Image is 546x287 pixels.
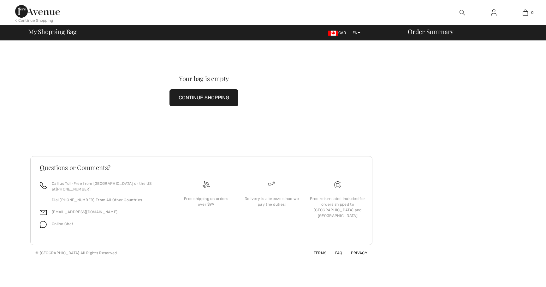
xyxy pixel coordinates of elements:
[52,197,166,203] p: Dial [PHONE_NUMBER] From All Other Countries
[328,31,349,35] span: CAD
[56,187,91,191] a: [PHONE_NUMBER]
[460,9,465,16] img: search the website
[306,251,327,255] a: Terms
[40,164,363,171] h3: Questions or Comments?
[40,221,47,228] img: chat
[178,196,234,207] div: Free shipping on orders over $99
[328,251,342,255] a: FAQ
[15,18,53,23] div: < Continue Shopping
[343,251,367,255] a: Privacy
[15,5,60,18] img: 1ère Avenue
[491,9,496,16] img: My Info
[244,196,300,207] div: Delivery is a breeze since we pay the duties!
[353,31,360,35] span: EN
[35,250,117,256] div: © [GEOGRAPHIC_DATA] All Rights Reserved
[328,31,338,36] img: Canadian Dollar
[52,181,166,192] p: Call us Toll-Free from [GEOGRAPHIC_DATA] or the US at
[28,28,77,35] span: My Shopping Bag
[169,89,238,106] button: CONTINUE SHOPPING
[52,222,73,226] span: Online Chat
[523,9,528,16] img: My Bag
[268,181,275,188] img: Delivery is a breeze since we pay the duties!
[531,10,534,15] span: 0
[40,209,47,216] img: email
[52,210,117,214] a: [EMAIL_ADDRESS][DOMAIN_NAME]
[310,196,365,219] div: Free return label included for orders shipped to [GEOGRAPHIC_DATA] and [GEOGRAPHIC_DATA]
[486,9,501,17] a: Sign In
[203,181,210,188] img: Free shipping on orders over $99
[334,181,341,188] img: Free shipping on orders over $99
[400,28,542,35] div: Order Summary
[40,182,47,189] img: call
[48,75,360,82] div: Your bag is empty
[510,9,541,16] a: 0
